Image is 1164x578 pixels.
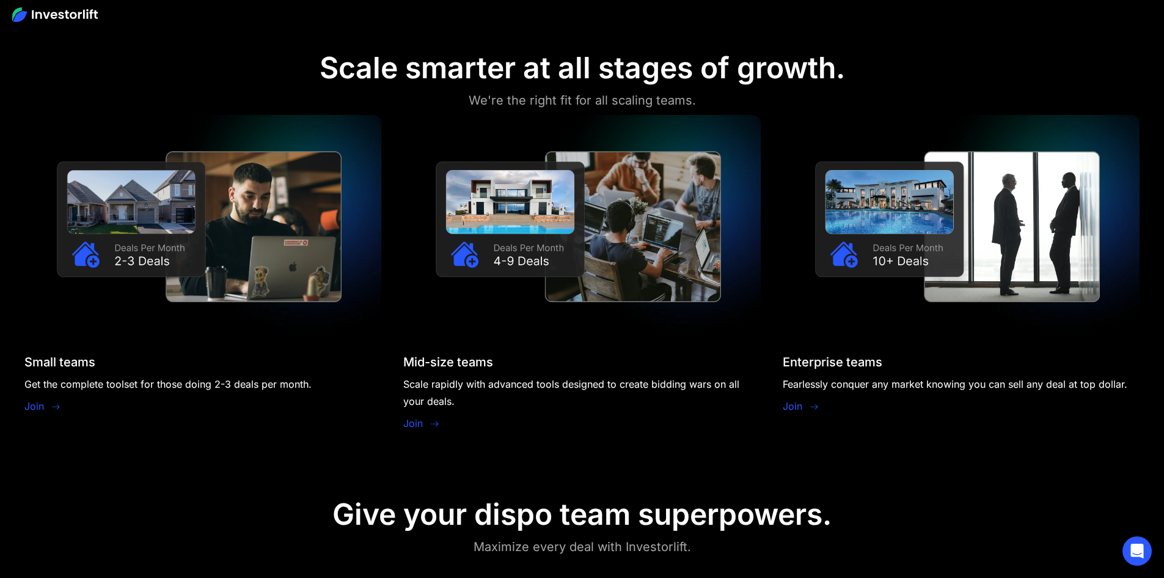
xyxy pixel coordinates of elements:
[783,355,882,369] div: Enterprise teams
[320,50,845,86] div: Scale smarter at all stages of growth.
[24,376,312,393] div: Get the complete toolset for those doing 2-3 deals per month.
[1122,536,1152,566] div: Open Intercom Messenger
[403,376,760,410] div: Scale rapidly with advanced tools designed to create bidding wars on all your deals.
[332,497,832,532] div: Give your dispo team superpowers.
[24,355,95,369] div: Small teams
[469,91,696,110] div: We're the right fit for all scaling teams.
[474,537,691,557] div: Maximize every deal with Investorlift.
[783,376,1127,393] div: Fearlessly conquer any market knowing you can sell any deal at top dollar.
[403,355,493,369] div: Mid-size teams
[24,399,44,413] a: Join
[783,399,802,413] a: Join
[403,416,423,431] a: Join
